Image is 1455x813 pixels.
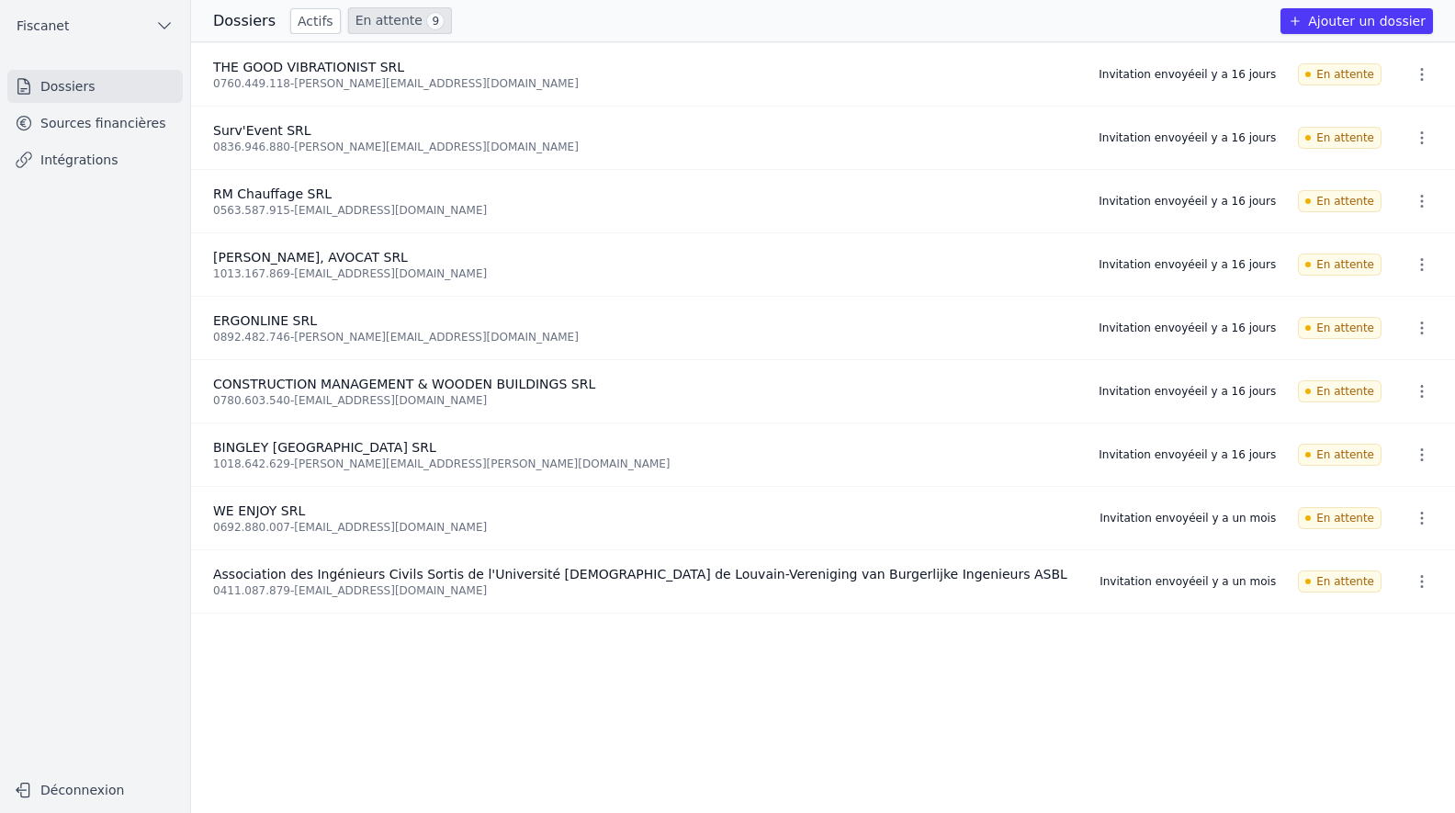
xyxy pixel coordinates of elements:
[213,313,317,328] span: ERGONLINE SRL
[1298,254,1382,276] span: En attente
[1298,444,1382,466] span: En attente
[7,775,183,805] button: Déconnexion
[213,186,332,201] span: RM Chauffage SRL
[213,203,1077,218] div: 0563.587.915 - [EMAIL_ADDRESS][DOMAIN_NAME]
[213,393,1077,408] div: 0780.603.540 - [EMAIL_ADDRESS][DOMAIN_NAME]
[7,143,183,176] a: Intégrations
[213,266,1077,281] div: 1013.167.869 - [EMAIL_ADDRESS][DOMAIN_NAME]
[213,503,305,518] span: WE ENJOY SRL
[348,7,452,34] a: En attente 9
[7,70,183,103] a: Dossiers
[213,123,311,138] span: Surv'Event SRL
[290,8,341,34] a: Actifs
[1298,127,1382,149] span: En attente
[7,11,183,40] button: Fiscanet
[1099,321,1276,335] div: Invitation envoyée il y a 16 jours
[1099,67,1276,82] div: Invitation envoyée il y a 16 jours
[1298,317,1382,339] span: En attente
[213,330,1077,344] div: 0892.482.746 - [PERSON_NAME][EMAIL_ADDRESS][DOMAIN_NAME]
[213,76,1077,91] div: 0760.449.118 - [PERSON_NAME][EMAIL_ADDRESS][DOMAIN_NAME]
[7,107,183,140] a: Sources financières
[17,17,69,35] span: Fiscanet
[1100,511,1276,525] div: Invitation envoyée il y a un mois
[1298,507,1382,529] span: En attente
[213,457,1077,471] div: 1018.642.629 - [PERSON_NAME][EMAIL_ADDRESS][PERSON_NAME][DOMAIN_NAME]
[213,567,1067,582] span: Association des Ingénieurs Civils Sortis de l'Université [DEMOGRAPHIC_DATA] de Louvain-Vereniging...
[1099,447,1276,462] div: Invitation envoyée il y a 16 jours
[1298,63,1382,85] span: En attente
[213,583,1077,598] div: 0411.087.879 - [EMAIL_ADDRESS][DOMAIN_NAME]
[213,60,404,74] span: THE GOOD VIBRATIONIST SRL
[1099,194,1276,209] div: Invitation envoyée il y a 16 jours
[1099,257,1276,272] div: Invitation envoyée il y a 16 jours
[1298,380,1382,402] span: En attente
[213,10,276,32] h3: Dossiers
[1280,8,1433,34] button: Ajouter un dossier
[213,520,1077,535] div: 0692.880.007 - [EMAIL_ADDRESS][DOMAIN_NAME]
[213,250,408,265] span: [PERSON_NAME], AVOCAT SRL
[1100,574,1276,589] div: Invitation envoyée il y a un mois
[213,440,436,455] span: BINGLEY [GEOGRAPHIC_DATA] SRL
[1099,130,1276,145] div: Invitation envoyée il y a 16 jours
[426,12,445,30] span: 9
[1298,570,1382,593] span: En attente
[1099,384,1276,399] div: Invitation envoyée il y a 16 jours
[213,377,595,391] span: CONSTRUCTION MANAGEMENT & WOODEN BUILDINGS SRL
[213,140,1077,154] div: 0836.946.880 - [PERSON_NAME][EMAIL_ADDRESS][DOMAIN_NAME]
[1298,190,1382,212] span: En attente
